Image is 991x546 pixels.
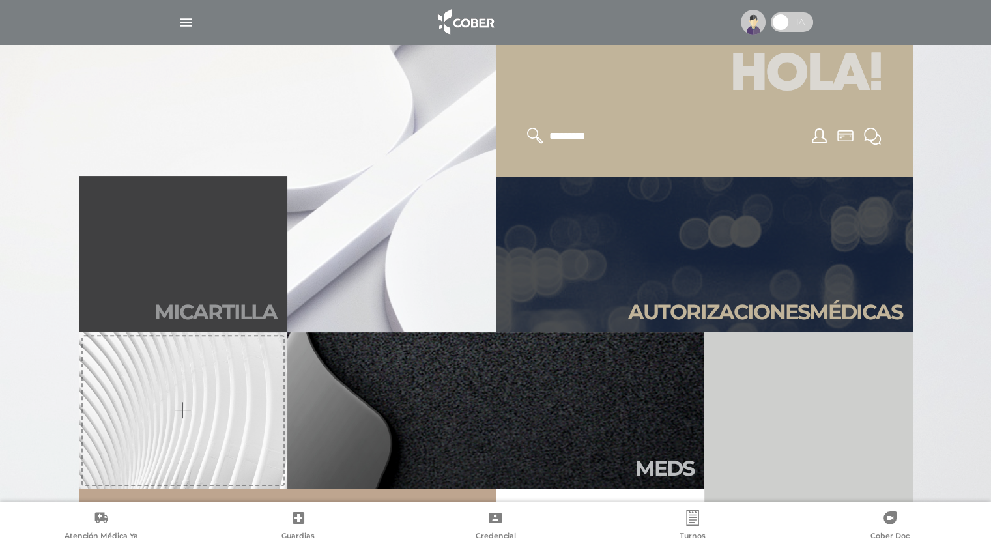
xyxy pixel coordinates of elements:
[200,510,397,543] a: Guardias
[628,300,902,324] h2: Autori zaciones médicas
[178,14,194,31] img: Cober_menu-lines-white.svg
[154,300,277,324] h2: Mi car tilla
[870,531,910,543] span: Cober Doc
[680,531,706,543] span: Turnos
[635,456,694,481] h2: Meds
[281,531,315,543] span: Guardias
[791,510,988,543] a: Cober Doc
[741,10,766,35] img: profile-placeholder.svg
[475,531,515,543] span: Credencial
[594,510,792,543] a: Turnos
[79,176,287,332] a: Micartilla
[511,39,897,112] h1: Hola!
[65,531,138,543] span: Atención Médica Ya
[431,7,499,38] img: logo_cober_home-white.png
[287,332,704,489] a: Meds
[496,176,913,332] a: Autorizacionesmédicas
[3,510,200,543] a: Atención Médica Ya
[397,510,594,543] a: Credencial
